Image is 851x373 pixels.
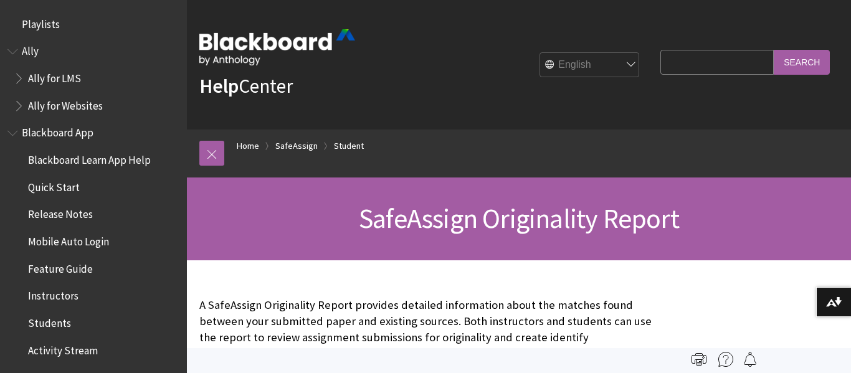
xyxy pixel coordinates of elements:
span: SafeAssign Originality Report [359,201,679,235]
span: Instructors [28,286,78,303]
span: Activity Stream [28,340,98,357]
span: Students [28,313,71,329]
a: Home [237,138,259,154]
img: More help [718,352,733,367]
span: Ally for Websites [28,95,103,112]
select: Site Language Selector [540,53,640,78]
input: Search [774,50,830,74]
span: Ally for LMS [28,68,81,85]
span: Blackboard App [22,123,93,139]
span: Mobile Auto Login [28,231,109,248]
span: Ally [22,41,39,58]
span: Blackboard Learn App Help [28,149,151,166]
a: SafeAssign [275,138,318,154]
span: Release Notes [28,204,93,221]
span: Feature Guide [28,258,93,275]
span: Quick Start [28,177,80,194]
nav: Book outline for Playlists [7,14,179,35]
a: Student [334,138,364,154]
img: Blackboard by Anthology [199,29,355,65]
img: Print [692,352,706,367]
nav: Book outline for Anthology Ally Help [7,41,179,116]
span: Playlists [22,14,60,31]
img: Follow this page [743,352,758,367]
strong: Help [199,73,239,98]
a: HelpCenter [199,73,293,98]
